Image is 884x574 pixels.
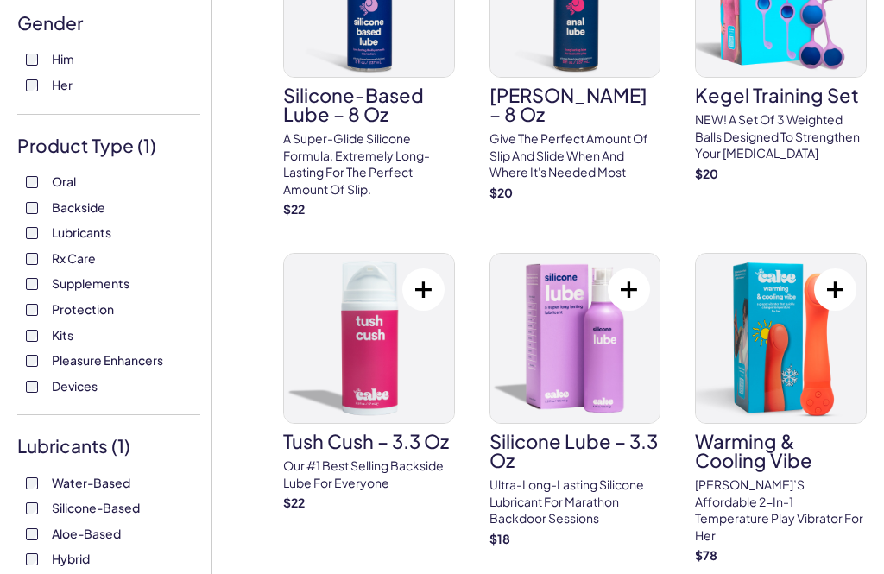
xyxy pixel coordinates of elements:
[489,432,661,470] h3: Silicone Lube – 3.3 oz
[695,547,717,563] strong: $ 78
[489,476,661,527] p: Ultra-long-lasting silicone lubricant for marathon backdoor sessions
[695,476,867,544] p: [PERSON_NAME]’s affordable 2-in-1 temperature play vibrator for her
[26,553,38,565] input: Hybrid
[26,79,38,91] input: Her
[283,457,455,491] p: Our #1 best selling backside lube for everyone
[52,349,163,371] span: Pleasure Enhancers
[52,547,90,570] span: Hybrid
[26,278,38,290] input: Supplements
[52,73,73,96] span: Her
[52,375,98,397] span: Devices
[52,496,140,519] span: Silicone-Based
[489,531,510,546] strong: $ 18
[695,166,718,181] strong: $ 20
[26,54,38,66] input: Him
[52,47,74,70] span: Him
[696,254,866,423] img: Warming & Cooling Vibe
[283,85,455,123] h3: Silicone-Based Lube – 8 oz
[26,176,38,188] input: Oral
[26,330,38,342] input: Kits
[52,471,130,494] span: Water-Based
[695,111,867,162] p: NEW! A set of 3 weighted balls designed to strengthen your [MEDICAL_DATA]
[52,247,96,269] span: Rx Care
[490,254,660,423] img: Silicone Lube – 3.3 oz
[26,227,38,239] input: Lubricants
[26,477,38,489] input: Water-Based
[52,196,105,218] span: Backside
[52,298,114,320] span: Protection
[26,304,38,316] input: Protection
[283,432,455,451] h3: Tush Cush – 3.3 oz
[489,85,661,123] h3: [PERSON_NAME] – 8 oz
[489,185,513,200] strong: $ 20
[489,130,661,181] p: Give the perfect amount of slip and slide when and where it's needed most
[695,253,867,565] a: Warming & Cooling VibeWarming & Cooling Vibe[PERSON_NAME]’s affordable 2-in-1 temperature play vi...
[283,201,305,217] strong: $ 22
[283,253,455,512] a: Tush Cush – 3.3 ozTush Cush – 3.3 ozOur #1 best selling backside lube for everyone$22
[26,355,38,367] input: Pleasure Enhancers
[26,528,38,540] input: Aloe-Based
[52,272,129,294] span: Supplements
[283,495,305,510] strong: $ 22
[695,85,867,104] h3: Kegel Training Set
[52,324,73,346] span: Kits
[26,502,38,514] input: Silicone-Based
[489,253,661,547] a: Silicone Lube – 3.3 ozSilicone Lube – 3.3 ozUltra-long-lasting silicone lubricant for marathon ba...
[52,170,76,192] span: Oral
[283,130,455,198] p: A super-glide silicone formula, extremely long-lasting for the perfect amount of slip.
[26,202,38,214] input: Backside
[695,432,867,470] h3: Warming & Cooling Vibe
[52,221,111,243] span: Lubricants
[26,381,38,393] input: Devices
[284,254,454,423] img: Tush Cush – 3.3 oz
[52,522,121,545] span: Aloe-Based
[26,253,38,265] input: Rx Care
